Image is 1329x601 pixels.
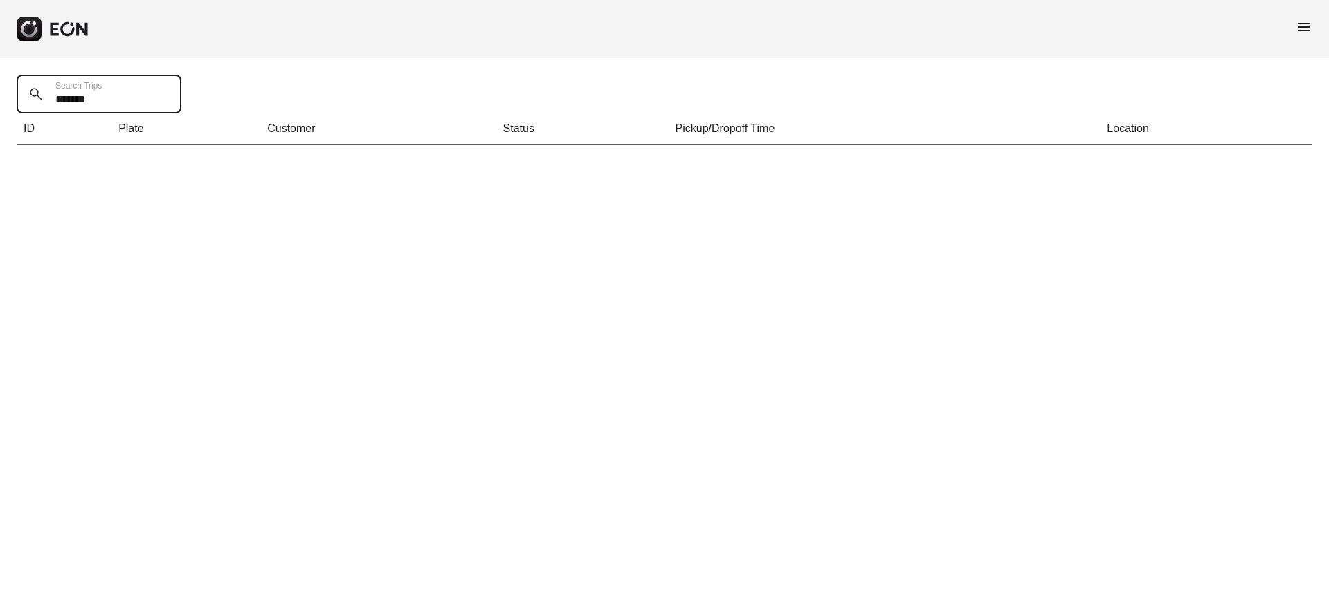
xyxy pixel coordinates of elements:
th: Customer [260,113,496,145]
label: Search Trips [55,80,102,91]
th: Status [496,113,669,145]
th: Location [1100,113,1312,145]
th: Plate [111,113,260,145]
th: Pickup/Dropoff Time [669,113,1101,145]
th: ID [17,113,111,145]
span: menu [1296,19,1312,35]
